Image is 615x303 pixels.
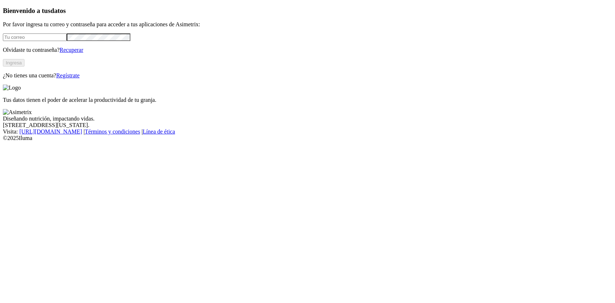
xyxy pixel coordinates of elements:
img: Asimetrix [3,109,32,116]
a: Términos y condiciones [85,128,140,135]
div: Visita : | | [3,128,612,135]
span: datos [50,7,66,14]
a: [URL][DOMAIN_NAME] [19,128,82,135]
p: Por favor ingresa tu correo y contraseña para acceder a tus aplicaciones de Asimetrix: [3,21,612,28]
h3: Bienvenido a tus [3,7,612,15]
div: Diseñando nutrición, impactando vidas. [3,116,612,122]
a: Regístrate [56,72,80,78]
div: [STREET_ADDRESS][US_STATE]. [3,122,612,128]
p: Tus datos tienen el poder de acelerar la productividad de tu granja. [3,97,612,103]
a: Línea de ética [143,128,175,135]
input: Tu correo [3,33,67,41]
a: Recuperar [59,47,83,53]
button: Ingresa [3,59,24,67]
div: © 2025 Iluma [3,135,612,141]
img: Logo [3,85,21,91]
p: ¿No tienes una cuenta? [3,72,612,79]
p: Olvidaste tu contraseña? [3,47,612,53]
